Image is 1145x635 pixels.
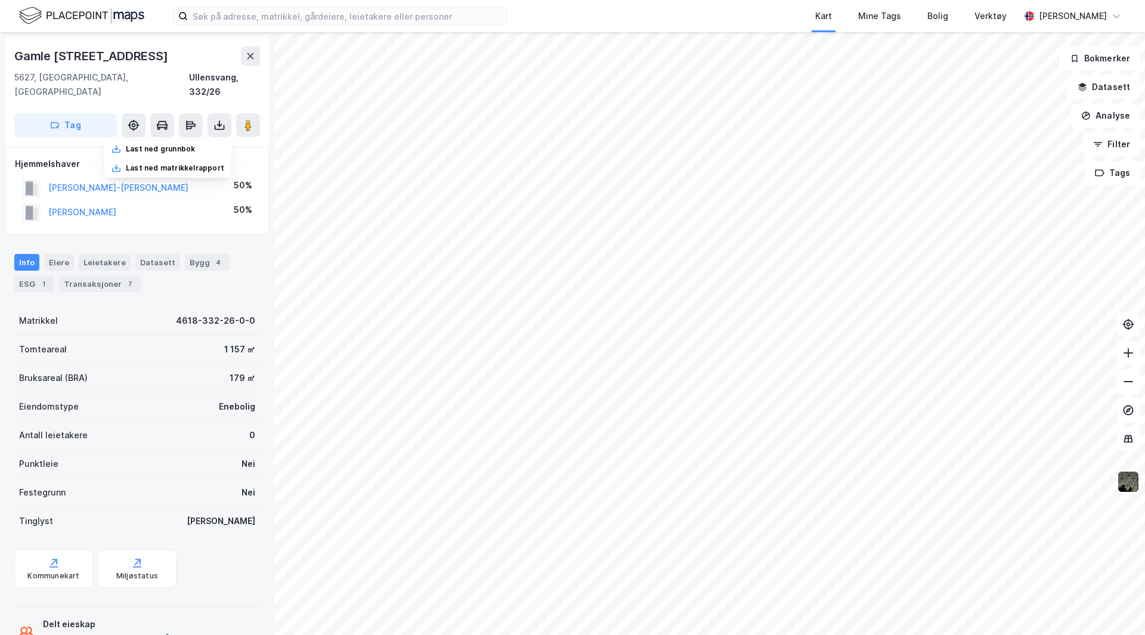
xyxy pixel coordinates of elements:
div: Verktøy [974,9,1007,23]
div: Info [14,254,39,271]
button: Analyse [1071,104,1140,128]
img: logo.f888ab2527a4732fd821a326f86c7f29.svg [19,5,144,26]
button: Tag [14,113,117,137]
div: ESG [14,275,54,292]
div: Bolig [927,9,948,23]
div: Kart [815,9,832,23]
div: Tinglyst [19,514,53,528]
div: 50% [234,203,252,217]
div: Bruksareal (BRA) [19,371,88,385]
div: Nei [242,485,255,500]
button: Datasett [1067,75,1140,99]
div: Enebolig [219,399,255,414]
div: 1 157 ㎡ [224,342,255,357]
div: Transaksjoner [59,275,141,292]
button: Bokmerker [1060,47,1140,70]
div: [PERSON_NAME] [1039,9,1107,23]
div: 5627, [GEOGRAPHIC_DATA], [GEOGRAPHIC_DATA] [14,70,189,99]
div: Festegrunn [19,485,66,500]
div: Delt eieskap [43,617,199,631]
div: 179 ㎡ [230,371,255,385]
div: 4 [212,256,224,268]
div: Last ned grunnbok [126,144,195,154]
div: Antall leietakere [19,428,88,442]
div: Matrikkel [19,314,58,328]
div: Eiere [44,254,74,271]
div: 7 [124,278,136,290]
div: Hjemmelshaver [15,157,259,171]
button: Filter [1083,132,1140,156]
div: Punktleie [19,457,58,471]
div: 50% [234,178,252,193]
div: Miljøstatus [116,571,158,581]
iframe: Chat Widget [1085,578,1145,635]
div: Kontrollprogram for chat [1085,578,1145,635]
div: Leietakere [79,254,131,271]
div: [PERSON_NAME] [187,514,255,528]
div: Gamle [STREET_ADDRESS] [14,47,171,66]
div: Last ned matrikkelrapport [126,163,224,173]
input: Søk på adresse, matrikkel, gårdeiere, leietakere eller personer [188,7,506,25]
div: Eiendomstype [19,399,79,414]
div: Datasett [135,254,180,271]
button: Tags [1085,161,1140,185]
div: Tomteareal [19,342,67,357]
div: Mine Tags [858,9,901,23]
div: Nei [242,457,255,471]
div: 4618-332-26-0-0 [176,314,255,328]
img: 9k= [1117,470,1140,493]
div: Bygg [185,254,229,271]
div: Ullensvang, 332/26 [189,70,260,99]
div: Kommunekart [27,571,79,581]
div: 0 [249,428,255,442]
div: 1 [38,278,49,290]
